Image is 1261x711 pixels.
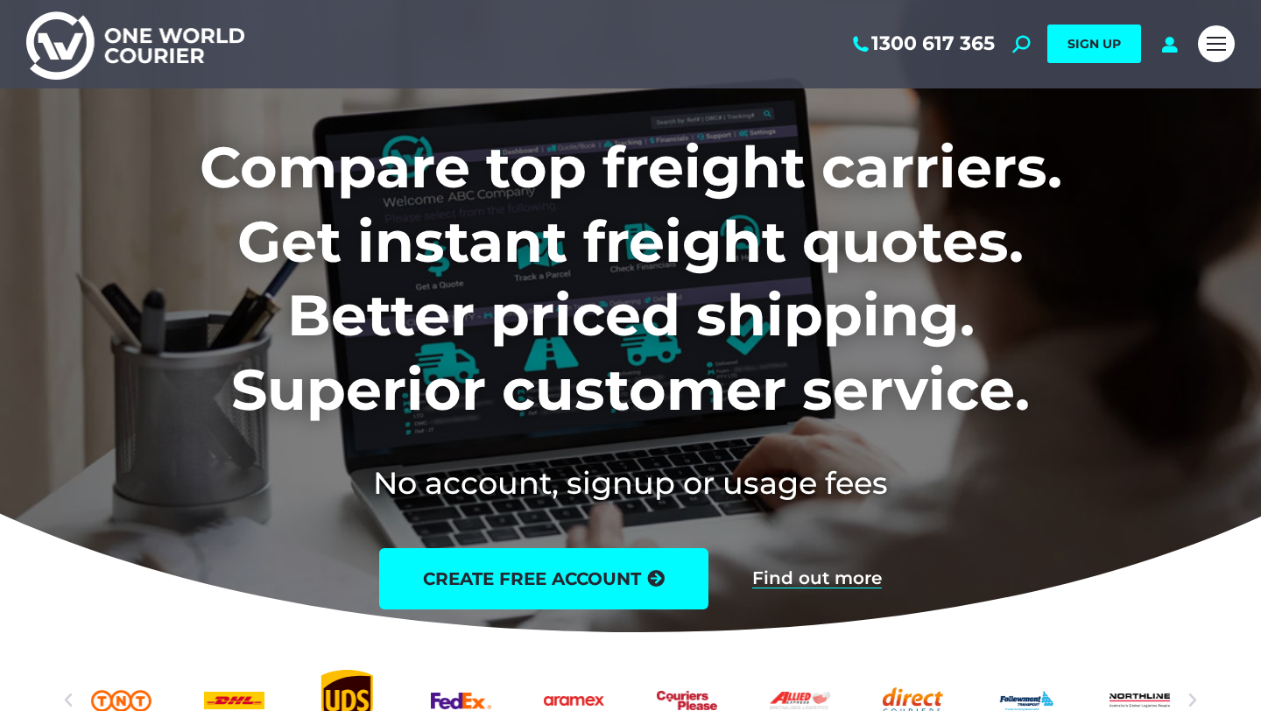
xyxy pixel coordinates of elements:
a: Mobile menu icon [1198,25,1235,62]
h2: No account, signup or usage fees [84,461,1178,504]
img: One World Courier [26,9,244,80]
a: 1300 617 365 [849,32,995,55]
span: SIGN UP [1067,36,1121,52]
a: create free account [379,548,708,609]
a: SIGN UP [1047,25,1141,63]
a: Find out more [752,569,882,588]
h1: Compare top freight carriers. Get instant freight quotes. Better priced shipping. Superior custom... [84,130,1178,426]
